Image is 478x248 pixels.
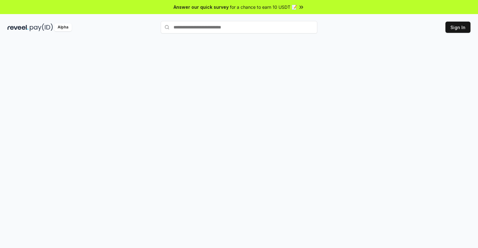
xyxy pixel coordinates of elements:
[445,22,470,33] button: Sign In
[174,4,229,10] span: Answer our quick survey
[54,23,72,31] div: Alpha
[230,4,297,10] span: for a chance to earn 10 USDT 📝
[30,23,53,31] img: pay_id
[8,23,29,31] img: reveel_dark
